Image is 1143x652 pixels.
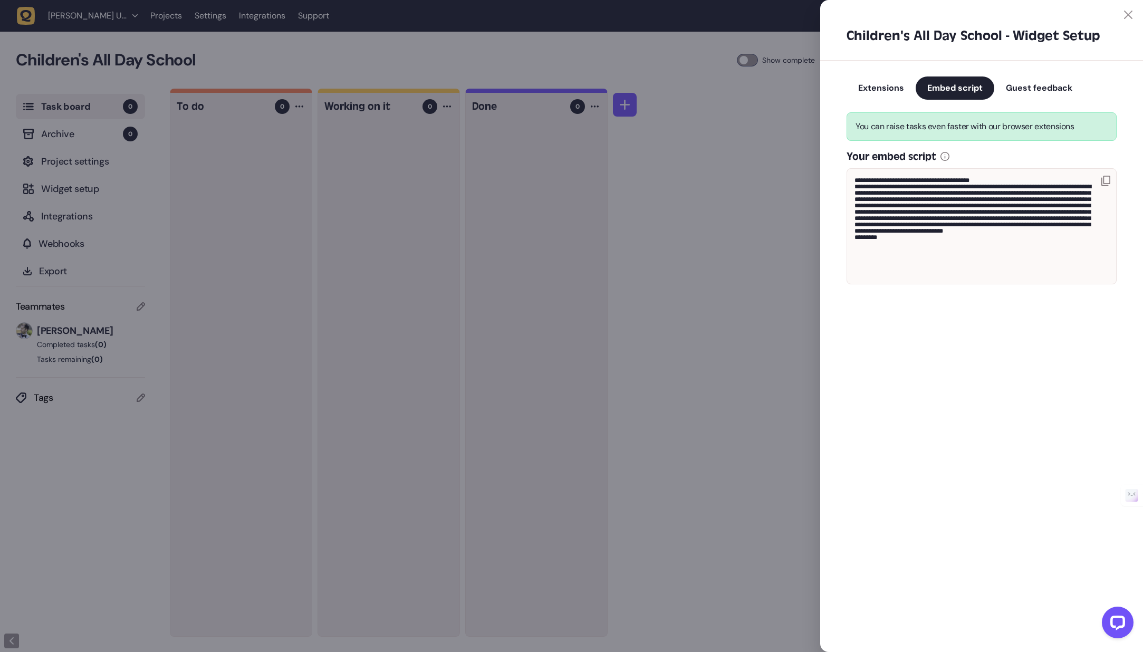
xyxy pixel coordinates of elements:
p: You can raise tasks even faster with our browser extensions [856,119,1108,134]
h2: Children's All Day School - Widget Setup [847,27,1117,44]
iframe: LiveChat chat widget [1093,602,1138,647]
span: Guest feedback [1006,82,1072,93]
span: Extensions [858,82,904,93]
span: Embed script [927,82,983,93]
h4: Your embed script [847,149,936,164]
